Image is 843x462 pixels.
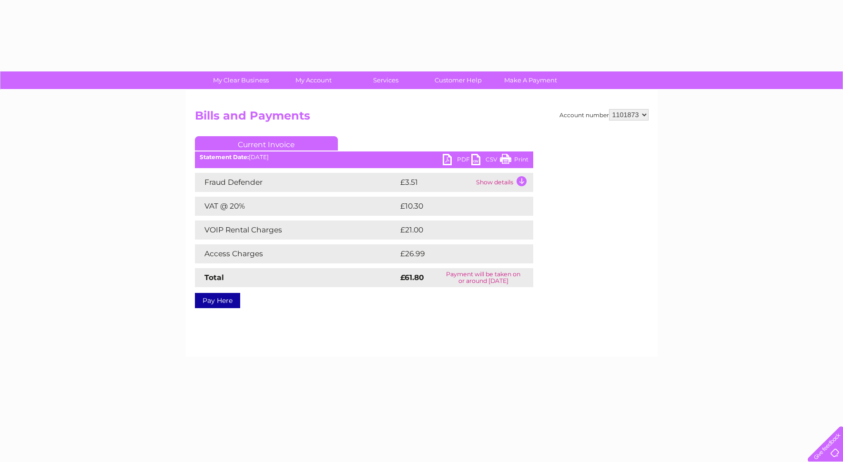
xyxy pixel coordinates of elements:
a: My Clear Business [202,71,280,89]
td: VOIP Rental Charges [195,221,398,240]
a: PDF [443,154,471,168]
a: Current Invoice [195,136,338,151]
a: My Account [274,71,353,89]
strong: £61.80 [400,273,424,282]
td: £21.00 [398,221,513,240]
td: Fraud Defender [195,173,398,192]
td: £26.99 [398,244,515,263]
td: Payment will be taken on or around [DATE] [434,268,533,287]
a: Make A Payment [491,71,570,89]
a: Pay Here [195,293,240,308]
div: [DATE] [195,154,533,161]
a: Print [500,154,528,168]
b: Statement Date: [200,153,249,161]
strong: Total [204,273,224,282]
a: Customer Help [419,71,498,89]
td: Show details [474,173,533,192]
td: VAT @ 20% [195,197,398,216]
td: Access Charges [195,244,398,263]
td: £3.51 [398,173,474,192]
h2: Bills and Payments [195,109,649,127]
td: £10.30 [398,197,513,216]
div: Account number [559,109,649,121]
a: CSV [471,154,500,168]
a: Services [346,71,425,89]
